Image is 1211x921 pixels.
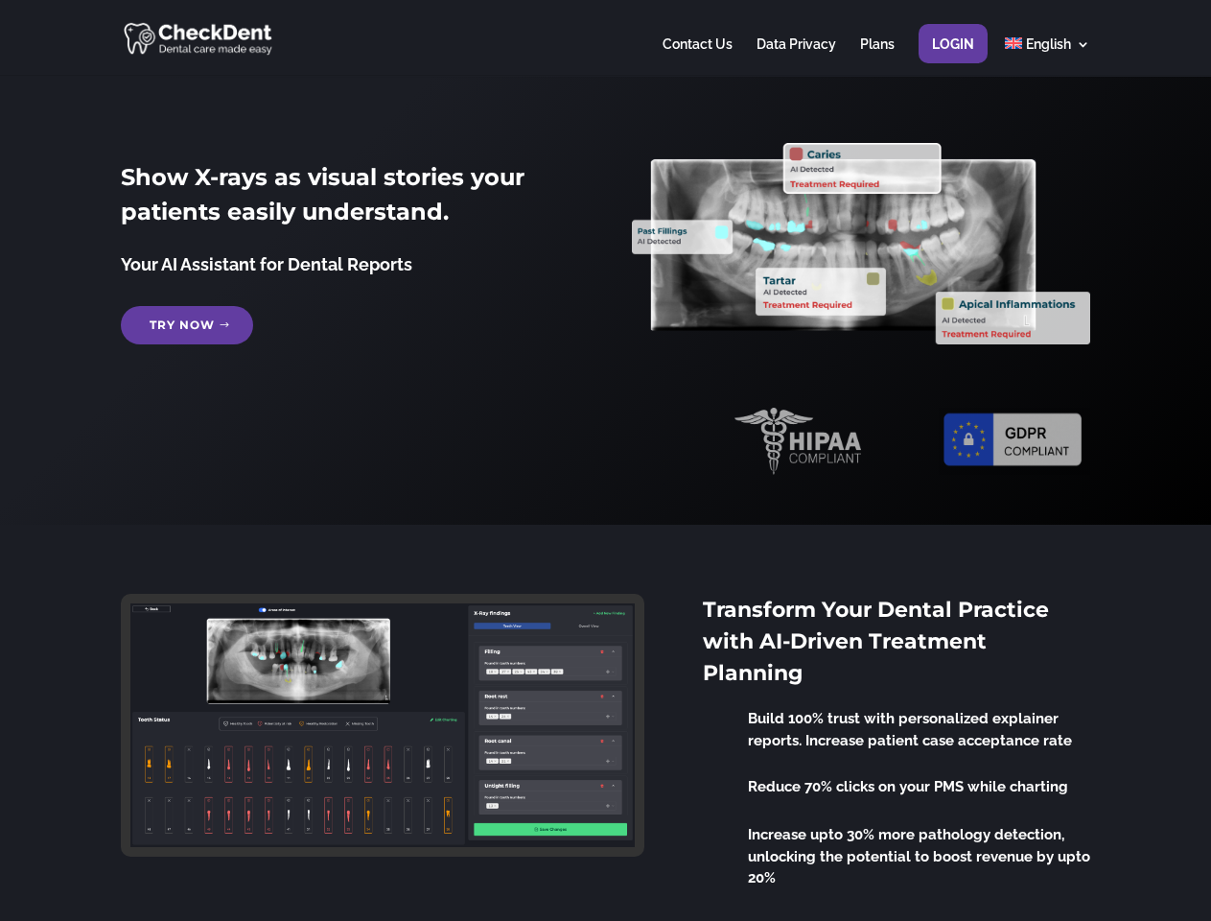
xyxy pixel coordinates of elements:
a: Plans [860,37,895,75]
img: CheckDent AI [124,19,274,57]
a: Login [932,37,974,75]
a: Data Privacy [757,37,836,75]
span: Your AI Assistant for Dental Reports [121,254,412,274]
a: Try Now [121,306,253,344]
span: Build 100% trust with personalized explainer reports. Increase patient case acceptance rate [748,710,1072,749]
span: Increase upto 30% more pathology detection, unlocking the potential to boost revenue by upto 20% [748,826,1090,886]
a: Contact Us [663,37,733,75]
span: English [1026,36,1071,52]
a: English [1005,37,1090,75]
span: Transform Your Dental Practice with AI-Driven Treatment Planning [703,597,1049,686]
span: Reduce 70% clicks on your PMS while charting [748,778,1068,795]
h2: Show X-rays as visual stories your patients easily understand. [121,160,578,239]
img: X_Ray_annotated [632,143,1089,344]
